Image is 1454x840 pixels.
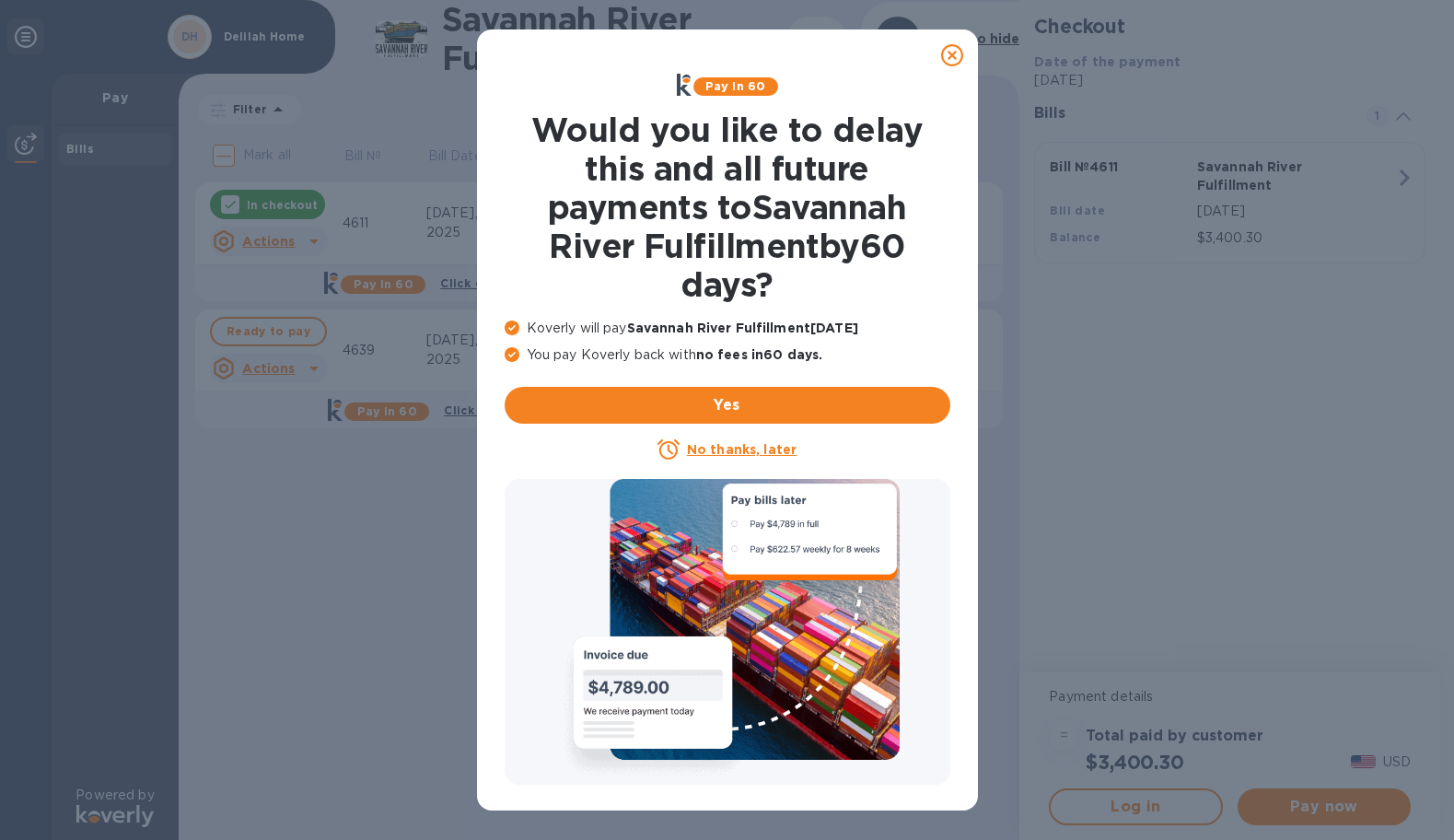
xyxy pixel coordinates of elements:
[505,111,950,304] h1: Would you like to delay this and all future payments to Savannah River Fulfillment by 60 days ?
[505,345,950,365] p: You pay Koverly back with
[505,319,950,338] p: Koverly will pay
[696,347,822,362] b: no fees in 60 days .
[519,394,936,416] span: Yes
[705,79,765,93] b: Pay in 60
[687,442,797,457] u: No thanks, later
[505,387,950,424] button: Yes
[627,321,858,335] b: Savannah River Fulfillment [DATE]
